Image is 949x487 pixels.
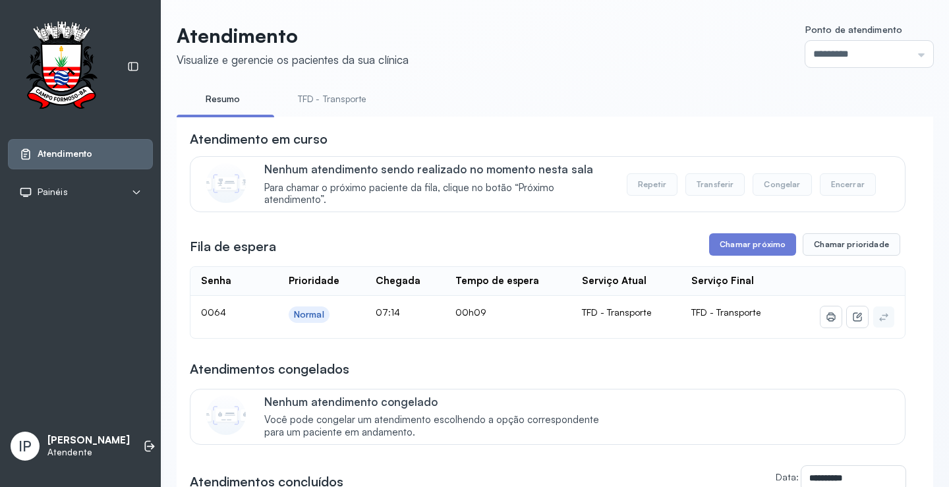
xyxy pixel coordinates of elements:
span: TFD - Transporte [691,306,761,318]
span: 00h09 [455,306,486,318]
h3: Atendimentos congelados [190,360,349,378]
span: Ponto de atendimento [805,24,902,35]
p: Nenhum atendimento sendo realizado no momento nesta sala [264,162,613,176]
span: Você pode congelar um atendimento escolhendo a opção correspondente para um paciente em andamento. [264,414,613,439]
button: Transferir [685,173,745,196]
div: TFD - Transporte [582,306,670,318]
div: Prioridade [289,275,339,287]
button: Congelar [753,173,811,196]
span: Painéis [38,186,68,198]
button: Chamar prioridade [803,233,900,256]
p: Atendente [47,447,130,458]
p: Nenhum atendimento congelado [264,395,613,409]
span: Para chamar o próximo paciente da fila, clique no botão “Próximo atendimento”. [264,182,613,207]
div: Tempo de espera [455,275,539,287]
button: Encerrar [820,173,876,196]
a: TFD - Transporte [285,88,380,110]
span: 0064 [201,306,226,318]
span: Atendimento [38,148,92,159]
button: Repetir [627,173,677,196]
a: Resumo [177,88,269,110]
div: Visualize e gerencie os pacientes da sua clínica [177,53,409,67]
div: Chegada [376,275,420,287]
label: Data: [776,471,799,482]
a: Atendimento [19,148,142,161]
p: [PERSON_NAME] [47,434,130,447]
div: Serviço Final [691,275,754,287]
span: 07:14 [376,306,400,318]
div: Serviço Atual [582,275,647,287]
p: Atendimento [177,24,409,47]
div: Senha [201,275,231,287]
img: Imagem de CalloutCard [206,163,246,203]
img: Imagem de CalloutCard [206,395,246,435]
div: Normal [294,309,324,320]
h3: Atendimento em curso [190,130,328,148]
img: Logotipo do estabelecimento [14,21,109,113]
button: Chamar próximo [709,233,796,256]
h3: Fila de espera [190,237,276,256]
